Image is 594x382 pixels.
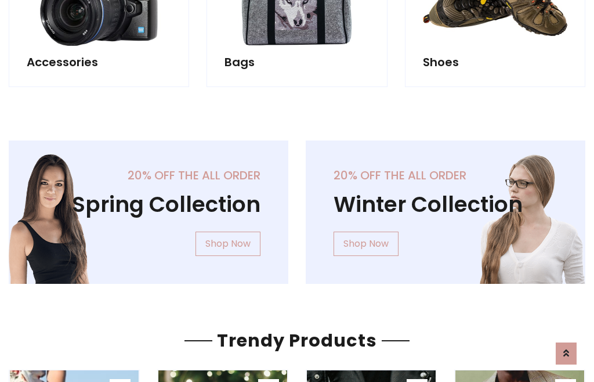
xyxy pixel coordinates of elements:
a: Shop Now [334,232,399,256]
h1: Spring Collection [37,192,260,218]
h5: Bags [224,55,369,69]
h5: Accessories [27,55,171,69]
h1: Winter Collection [334,192,557,218]
a: Shop Now [195,232,260,256]
h5: 20% off the all order [37,168,260,182]
h5: Shoes [423,55,567,69]
h5: 20% off the all order [334,168,557,182]
span: Trendy Products [212,328,382,353]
